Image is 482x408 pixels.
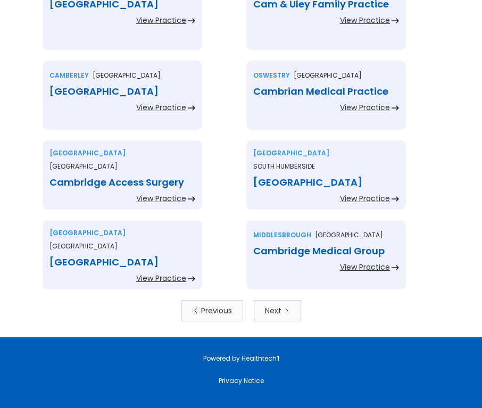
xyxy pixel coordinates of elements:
a: Powered by Healthtech1 [203,354,279,363]
div: Cambridge Medical Group [253,246,399,256]
div: [GEOGRAPHIC_DATA] [49,148,126,159]
div: View Practice [340,193,390,204]
div: Cambridge Access Surgery [49,177,195,188]
div: Cambrian Medical Practice [253,86,399,97]
div: Camberley [49,70,89,81]
div: [GEOGRAPHIC_DATA] [49,86,195,97]
a: [GEOGRAPHIC_DATA]South humberside[GEOGRAPHIC_DATA]View Practice [246,140,406,220]
div: Middlesbrough [253,230,311,240]
div: View Practice [136,15,186,26]
div: View Practice [136,273,186,284]
p: [GEOGRAPHIC_DATA] [294,70,362,81]
a: [GEOGRAPHIC_DATA][GEOGRAPHIC_DATA]Cambridge Access SurgeryView Practice [43,140,202,220]
div: Previous [201,305,232,316]
p: [GEOGRAPHIC_DATA] [49,161,118,172]
a: Middlesbrough[GEOGRAPHIC_DATA]Cambridge Medical GroupView Practice [246,220,406,300]
div: [GEOGRAPHIC_DATA] [253,177,399,188]
div: View Practice [340,102,390,113]
div: View Practice [136,193,186,204]
a: Privacy Notice [219,376,264,385]
div: List [43,300,439,321]
div: View Practice [136,102,186,113]
div: [GEOGRAPHIC_DATA] [49,257,195,268]
div: [GEOGRAPHIC_DATA] [253,148,329,159]
div: View Practice [340,262,390,272]
div: Next [265,305,281,316]
a: Next Page [254,300,301,321]
a: [GEOGRAPHIC_DATA][GEOGRAPHIC_DATA][GEOGRAPHIC_DATA]View Practice [43,220,202,300]
div: [GEOGRAPHIC_DATA] [49,228,126,238]
a: Oswestry[GEOGRAPHIC_DATA]Cambrian Medical PracticeView Practice [246,61,406,140]
div: View Practice [340,15,390,26]
p: [GEOGRAPHIC_DATA] [93,70,161,81]
p: [GEOGRAPHIC_DATA] [49,241,118,252]
a: Previous Page [181,300,243,321]
div: Oswestry [253,70,290,81]
a: Camberley[GEOGRAPHIC_DATA][GEOGRAPHIC_DATA]View Practice [43,61,202,140]
strong: 1 [277,354,279,363]
p: [GEOGRAPHIC_DATA] [315,230,383,240]
p: South humberside [253,161,315,172]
